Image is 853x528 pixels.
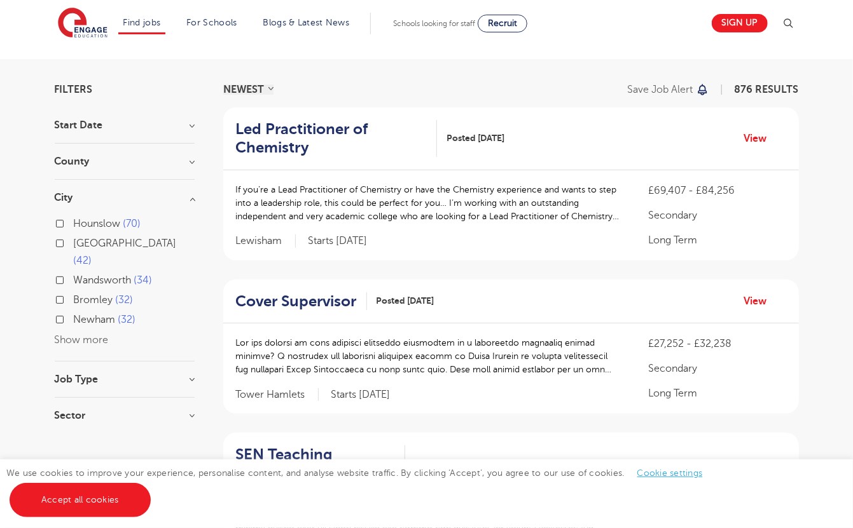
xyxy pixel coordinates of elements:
[118,314,136,325] span: 32
[648,386,786,401] p: Long Term
[236,234,296,248] span: Lewisham
[55,193,195,203] h3: City
[55,85,93,95] span: Filters
[74,218,121,229] span: Hounslow
[735,84,799,95] span: 876 RESULTS
[186,18,237,27] a: For Schools
[447,132,504,145] span: Posted [DATE]
[331,388,391,402] p: Starts [DATE]
[74,238,177,249] span: [GEOGRAPHIC_DATA]
[123,18,161,27] a: Find jobs
[74,218,82,226] input: Hounslow 70
[74,274,82,283] input: Wandsworth 34
[648,361,786,376] p: Secondary
[74,255,92,266] span: 42
[744,130,777,147] a: View
[744,293,777,309] a: View
[55,374,195,384] h3: Job Type
[648,233,786,248] p: Long Term
[377,294,434,308] span: Posted [DATE]
[648,183,786,198] p: £69,407 - £84,256
[74,294,113,306] span: Bromley
[488,18,517,28] span: Recruit
[55,410,195,421] h3: Sector
[236,120,437,157] a: Led Practitioner of Chemistry
[123,218,141,229] span: 70
[236,336,623,376] p: Lor ips dolorsi am cons adipisci elitseddo eiusmodtem in u laboreetdo magnaaliq enimad minimve? Q...
[236,445,405,482] a: SEN Teaching Assistant
[712,14,768,32] a: Sign up
[236,445,395,482] h2: SEN Teaching Assistant
[628,85,693,95] p: Save job alert
[6,468,716,504] span: We use cookies to improve your experience, personalise content, and analyse website traffic. By c...
[74,294,82,302] input: Bromley 32
[236,120,427,157] h2: Led Practitioner of Chemistry
[637,468,703,478] a: Cookie settings
[55,156,195,166] h3: County
[648,208,786,223] p: Secondary
[393,19,475,28] span: Schools looking for staff
[58,8,107,39] img: Engage Education
[55,120,195,130] h3: Start Date
[236,292,367,311] a: Cover Supervisor
[74,274,132,286] span: Wandsworth
[236,388,319,402] span: Tower Hamlets
[55,334,109,346] button: Show more
[134,274,153,286] span: 34
[628,85,710,95] button: Save job alert
[236,183,623,223] p: If you’re a Lead Practitioner of Chemistry or have the Chemistry experience and wants to step int...
[478,15,527,32] a: Recruit
[10,483,151,517] a: Accept all cookies
[236,292,357,311] h2: Cover Supervisor
[309,234,368,248] p: Starts [DATE]
[415,457,473,471] span: Posted [DATE]
[648,336,786,351] p: £27,252 - £32,238
[74,314,116,325] span: Newham
[74,238,82,246] input: [GEOGRAPHIC_DATA] 42
[74,314,82,322] input: Newham 32
[116,294,134,306] span: 32
[744,456,777,472] a: View
[263,18,350,27] a: Blogs & Latest News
